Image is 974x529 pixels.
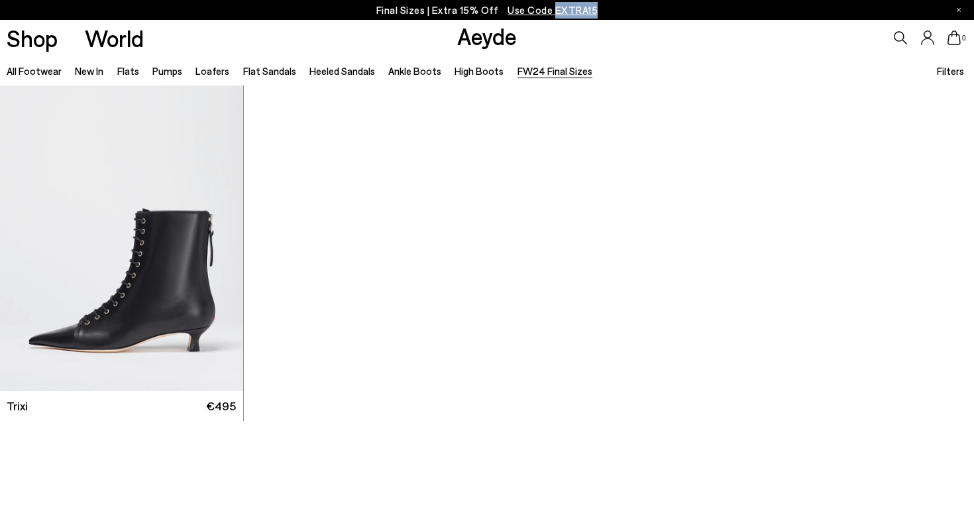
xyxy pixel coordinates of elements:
[152,65,182,77] a: Pumps
[75,65,103,77] a: New In
[206,398,236,414] span: €495
[7,27,58,50] a: Shop
[457,22,517,50] a: Aeyde
[7,65,62,77] a: All Footwear
[947,30,961,45] a: 0
[85,27,144,50] a: World
[376,2,598,19] p: Final Sizes | Extra 15% Off
[961,34,967,42] span: 0
[243,65,296,77] a: Flat Sandals
[388,65,441,77] a: Ankle Boots
[195,65,229,77] a: Loafers
[455,65,504,77] a: High Boots
[309,65,375,77] a: Heeled Sandals
[7,398,28,414] span: Trixi
[517,65,592,77] a: FW24 Final Sizes
[937,65,964,77] span: Filters
[117,65,139,77] a: Flats
[508,4,598,16] span: Navigate to /collections/ss25-final-sizes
